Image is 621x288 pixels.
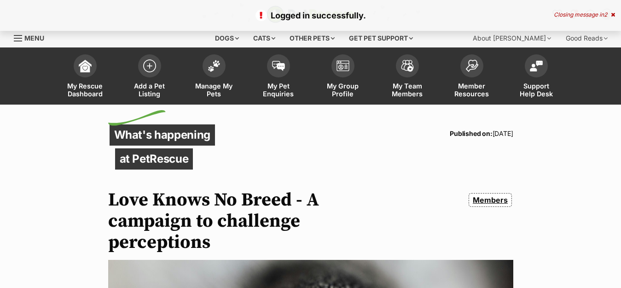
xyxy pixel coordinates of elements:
a: Member Resources [440,50,504,105]
span: My Rescue Dashboard [64,82,106,98]
span: Manage My Pets [193,82,235,98]
img: pet-enquiries-icon-7e3ad2cf08bfb03b45e93fb7055b45f3efa6380592205ae92323e6603595dc1f.svg [272,61,285,71]
div: Cats [247,29,282,47]
a: My Rescue Dashboard [53,50,117,105]
span: My Pet Enquiries [258,82,299,98]
span: My Team Members [387,82,428,98]
img: member-resources-icon-8e73f808a243e03378d46382f2149f9095a855e16c252ad45f914b54edf8863c.svg [465,59,478,72]
a: Add a Pet Listing [117,50,182,105]
img: team-members-icon-5396bd8760b3fe7c0b43da4ab00e1e3bb1a5d9ba89233759b79545d2d3fc5d0d.svg [401,60,414,72]
a: Menu [14,29,51,46]
a: Members [469,193,511,207]
p: What's happening [110,124,215,146]
div: Other pets [283,29,341,47]
div: Dogs [209,29,245,47]
strong: Published on: [450,129,492,137]
p: at PetRescue [115,148,193,170]
a: My Group Profile [311,50,375,105]
img: group-profile-icon-3fa3cf56718a62981997c0bc7e787c4b2cf8bcc04b72c1350f741eb67cf2f40e.svg [337,60,349,71]
span: Menu [24,34,44,42]
a: Manage My Pets [182,50,246,105]
div: Get pet support [342,29,419,47]
span: Member Resources [451,82,493,98]
img: add-pet-listing-icon-0afa8454b4691262ce3f59096e99ab1cd57d4a30225e0717b998d2c9b9846f56.svg [143,59,156,72]
img: decorative flick [108,110,166,126]
img: help-desk-icon-fdf02630f3aa405de69fd3d07c3f3aa587a6932b1a1747fa1d2bba05be0121f9.svg [530,60,543,71]
span: Add a Pet Listing [129,82,170,98]
img: dashboard-icon-eb2f2d2d3e046f16d808141f083e7271f6b2e854fb5c12c21221c1fb7104beca.svg [79,59,92,72]
span: Support Help Desk [516,82,557,98]
a: Support Help Desk [504,50,569,105]
div: Good Reads [559,29,614,47]
span: My Group Profile [322,82,364,98]
div: About [PERSON_NAME] [466,29,557,47]
a: My Pet Enquiries [246,50,311,105]
h1: Love Knows No Breed - A campaign to challenge perceptions [108,189,371,253]
p: [DATE] [450,128,513,139]
a: My Team Members [375,50,440,105]
img: manage-my-pets-icon-02211641906a0b7f246fdf0571729dbe1e7629f14944591b6c1af311fb30b64b.svg [208,60,221,72]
